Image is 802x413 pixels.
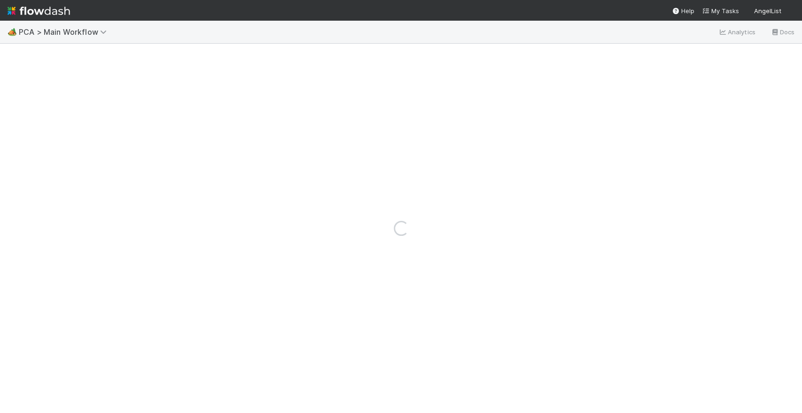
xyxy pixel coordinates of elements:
span: PCA > Main Workflow [19,27,111,37]
span: My Tasks [702,7,739,15]
span: 🏕️ [8,28,17,36]
a: Analytics [718,26,755,38]
div: Help [672,6,694,16]
a: Docs [771,26,794,38]
span: AngelList [754,7,781,15]
img: logo-inverted-e16ddd16eac7371096b0.svg [8,3,70,19]
a: My Tasks [702,6,739,16]
img: avatar_c7c7de23-09de-42ad-8e02-7981c37ee075.png [785,7,794,16]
